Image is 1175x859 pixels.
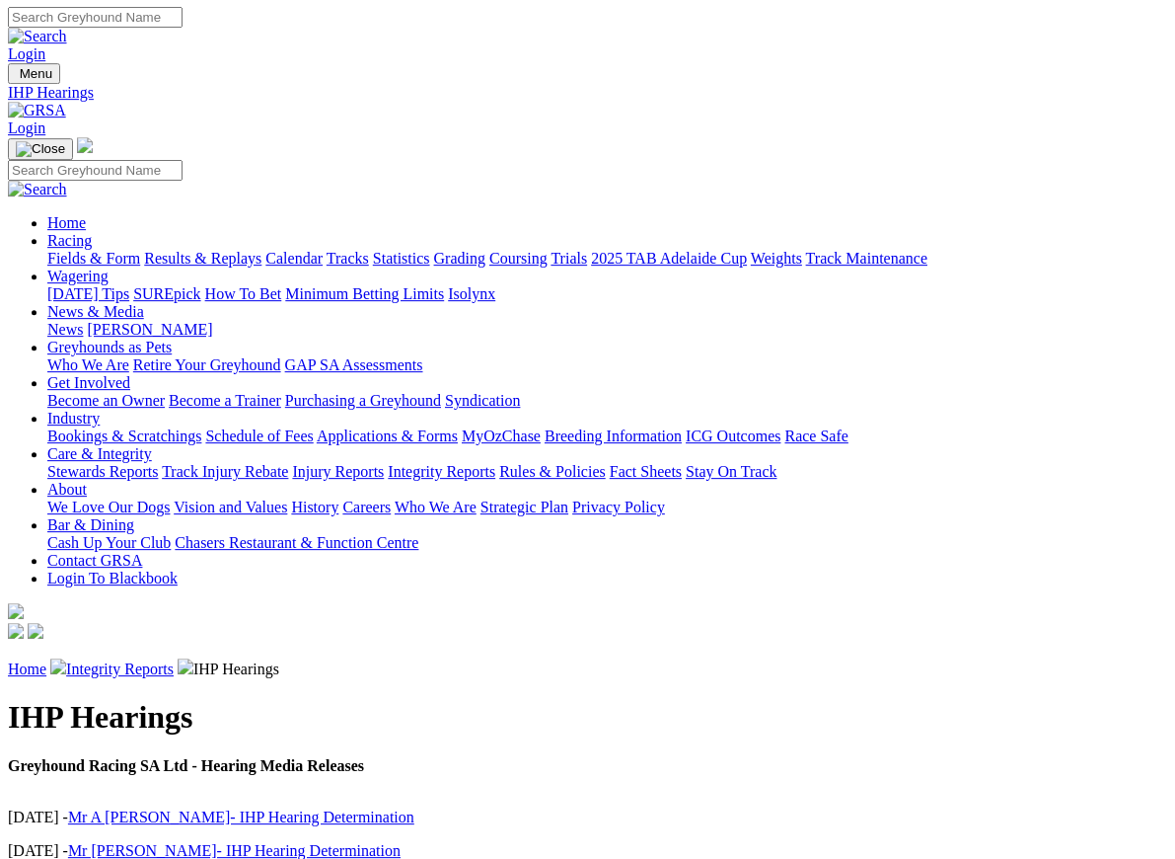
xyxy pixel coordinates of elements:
a: Cash Up Your Club [47,534,171,551]
span: Menu [20,66,52,81]
a: Results & Replays [144,250,261,267]
a: News [47,321,83,338]
a: Chasers Restaurant & Function Centre [175,534,418,551]
a: Rules & Policies [499,463,606,480]
a: About [47,481,87,498]
a: Privacy Policy [572,499,665,515]
input: Search [8,7,183,28]
a: Coursing [489,250,548,267]
a: SUREpick [133,285,200,302]
a: Mr [PERSON_NAME]- IHP Hearing Determination [68,842,401,859]
a: Home [8,661,46,677]
a: Strategic Plan [480,499,568,515]
a: Stewards Reports [47,463,158,480]
img: Search [8,28,67,45]
input: Search [8,160,183,181]
a: Get Involved [47,374,130,391]
a: Contact GRSA [47,552,142,569]
h1: IHP Hearings [8,699,1167,736]
img: chevron-right.svg [178,659,193,674]
div: News & Media [47,321,1167,339]
a: We Love Our Dogs [47,499,170,515]
a: IHP Hearings [8,84,1167,102]
a: Statistics [373,250,430,267]
a: Bookings & Scratchings [47,428,201,444]
div: Wagering [47,285,1167,303]
a: GAP SA Assessments [285,356,423,373]
img: GRSA [8,102,66,119]
img: Search [8,181,67,198]
a: How To Bet [205,285,282,302]
a: Mr A [PERSON_NAME]- IHP Hearing Determination [68,809,414,825]
a: Minimum Betting Limits [285,285,444,302]
a: [PERSON_NAME] [87,321,212,338]
a: Track Maintenance [806,250,927,267]
a: Track Injury Rebate [162,463,288,480]
a: Injury Reports [292,463,384,480]
strong: Greyhound Racing SA Ltd - Hearing Media Releases [8,757,364,774]
a: Weights [751,250,802,267]
a: Wagering [47,268,109,284]
a: Who We Are [47,356,129,373]
a: Fields & Form [47,250,140,267]
a: History [291,499,338,515]
a: Become a Trainer [169,392,281,409]
div: About [47,499,1167,516]
div: Bar & Dining [47,534,1167,552]
div: Racing [47,250,1167,268]
a: Login To Blackbook [47,570,178,586]
img: logo-grsa-white.png [8,603,24,619]
a: Vision and Values [174,499,287,515]
a: Retire Your Greyhound [133,356,281,373]
a: Careers [342,499,391,515]
a: Industry [47,410,100,427]
img: logo-grsa-white.png [77,137,93,153]
a: ICG Outcomes [686,428,780,444]
a: Tracks [327,250,369,267]
img: twitter.svg [28,623,43,639]
a: Race Safe [784,428,847,444]
a: Grading [434,250,485,267]
a: Bar & Dining [47,516,134,533]
button: Toggle navigation [8,138,73,160]
a: Fact Sheets [610,463,682,480]
a: Calendar [265,250,323,267]
a: Become an Owner [47,392,165,409]
a: Racing [47,232,92,249]
a: Isolynx [448,285,495,302]
p: [DATE] - [8,809,1167,826]
a: Stay On Track [686,463,776,480]
a: Integrity Reports [66,661,174,677]
img: Close [16,141,65,157]
a: [DATE] Tips [47,285,129,302]
a: Schedule of Fees [205,428,313,444]
button: Toggle navigation [8,63,60,84]
a: Login [8,45,45,62]
a: Applications & Forms [317,428,458,444]
div: Industry [47,428,1167,445]
a: Breeding Information [545,428,682,444]
a: Purchasing a Greyhound [285,392,441,409]
div: Greyhounds as Pets [47,356,1167,374]
a: News & Media [47,303,144,320]
a: Integrity Reports [388,463,495,480]
a: Who We Are [395,499,477,515]
img: facebook.svg [8,623,24,639]
a: Greyhounds as Pets [47,339,172,355]
a: Care & Integrity [47,445,152,462]
a: Syndication [445,392,520,409]
img: chevron-right.svg [50,659,66,674]
a: MyOzChase [462,428,541,444]
a: Login [8,119,45,136]
a: Trials [551,250,587,267]
a: Home [47,214,86,231]
a: 2025 TAB Adelaide Cup [591,250,747,267]
p: IHP Hearings [8,659,1167,678]
div: Get Involved [47,392,1167,410]
div: Care & Integrity [47,463,1167,481]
